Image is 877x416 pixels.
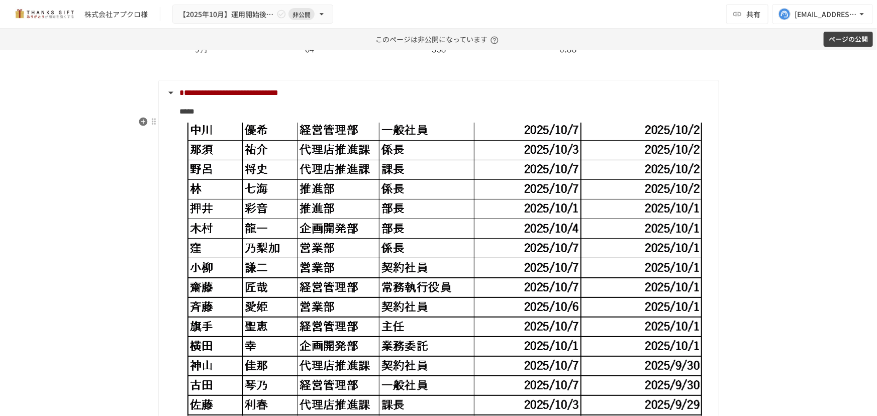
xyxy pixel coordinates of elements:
[746,9,760,20] span: 共有
[824,32,873,47] button: ページの公開
[288,9,315,20] span: 非公開
[172,5,333,24] button: 【2025年10月】運用開始後振り返りMTG非公開
[179,8,274,21] span: 【2025年10月】運用開始後振り返りMTG
[726,4,768,24] button: 共有
[12,6,76,22] img: mMP1OxWUAhQbsRWCurg7vIHe5HqDpP7qZo7fRoNLXQh
[795,8,857,21] div: [EMAIL_ADDRESS][DOMAIN_NAME]
[772,4,873,24] button: [EMAIL_ADDRESS][DOMAIN_NAME]
[375,29,502,50] p: このページは非公開になっています
[84,9,148,20] div: 株式会社アプクロ様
